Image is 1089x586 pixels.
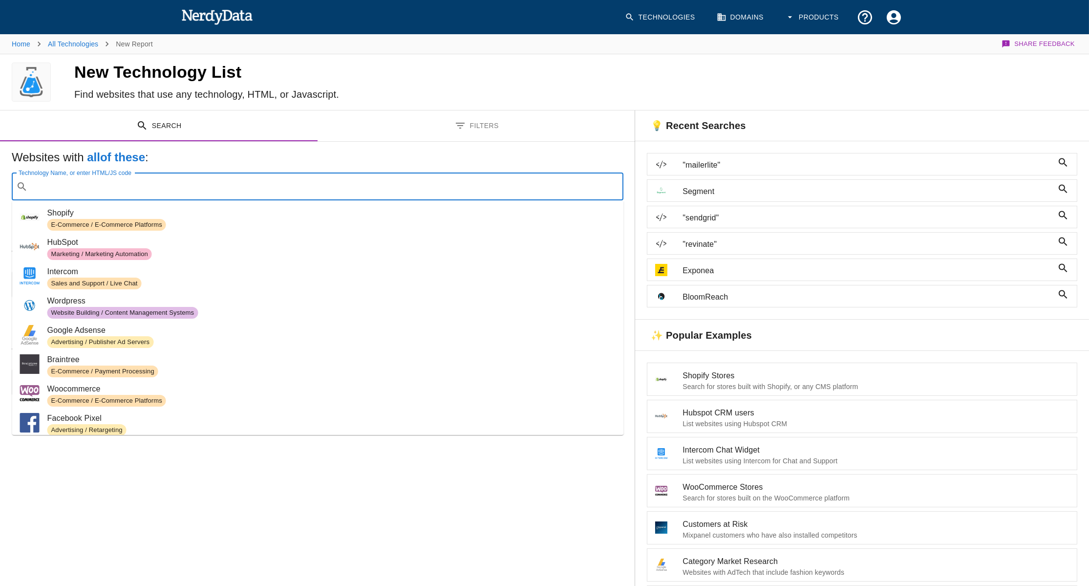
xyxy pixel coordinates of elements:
[47,426,127,435] span: Advertising / Retargeting
[683,493,1069,503] p: Search for stores built on the WooCommerce platform
[47,383,616,395] span: Woocommerce
[635,320,759,350] h6: ✨ Popular Examples
[647,548,1077,582] a: Category Market ResearchWebsites with AdTech that include fashion keywords
[779,3,847,32] button: Products
[647,400,1077,433] a: Hubspot CRM usersList websites using Hubspot CRM
[851,3,879,32] button: Support and Documentation
[683,159,1053,171] span: "mailerlite"
[74,62,572,83] h4: New Technology List
[181,7,253,26] img: NerdyData.com
[647,285,1077,307] a: BloomReach
[1000,34,1077,54] button: Share Feedback
[116,39,152,49] p: New Report
[47,266,616,278] span: Intercom
[683,186,1053,197] span: Segment
[47,308,198,318] span: Website Building / Content Management Systems
[47,412,616,424] span: Facebook Pixel
[74,87,572,102] h6: Find websites that use any technology, HTML, or Javascript.
[647,153,1077,175] a: "mailerlite"
[47,325,616,336] span: Google Adsense
[683,456,1069,466] p: List websites using Intercom for Chat and Support
[47,279,142,288] span: Sales and Support / Live Chat
[683,212,1053,224] span: "sendgrid"
[683,239,1053,250] span: "revinate"
[647,232,1077,255] a: "revinate"
[683,481,1069,493] span: WooCommerce Stores
[683,444,1069,456] span: Intercom Chat Widget
[683,556,1069,567] span: Category Market Research
[647,179,1077,202] a: Segment
[47,207,616,219] span: Shopify
[47,295,616,307] span: Wordpress
[47,220,166,230] span: E-Commerce / E-Commerce Platforms
[683,419,1069,429] p: List websites using Hubspot CRM
[683,567,1069,577] p: Websites with AdTech that include fashion keywords
[647,363,1077,396] a: Shopify StoresSearch for stores built with Shopify, or any CMS platform
[635,110,753,141] h6: 💡 Recent Searches
[19,169,131,177] label: Technology Name, or enter HTML/JS code
[47,338,154,347] span: Advertising / Publisher Ad Servers
[879,3,908,32] button: Account Settings
[619,3,703,32] a: Technologies
[683,382,1069,391] p: Search for stores built with Shopify, or any CMS platform
[647,259,1077,281] a: Exponea
[16,63,46,102] img: logo
[48,40,98,48] a: All Technologies
[683,291,1053,303] span: BloomReach
[711,3,771,32] a: Domains
[47,354,616,366] span: Braintree
[647,474,1077,507] a: WooCommerce StoresSearch for stores built on the WooCommerce platform
[12,40,30,48] a: Home
[47,367,158,376] span: E-Commerce / Payment Processing
[318,110,635,141] button: Filters
[87,151,145,164] b: all of these
[47,237,616,248] span: HubSpot
[683,519,1069,530] span: Customers at Risk
[647,437,1077,470] a: Intercom Chat WidgetList websites using Intercom for Chat and Support
[12,150,623,165] h5: Websites with :
[47,396,166,406] span: E-Commerce / E-Commerce Platforms
[47,250,152,259] span: Marketing / Marketing Automation
[12,34,153,54] nav: breadcrumb
[683,265,1053,277] span: Exponea
[683,530,1069,540] p: Mixpanel customers who have also installed competitors
[647,206,1077,228] a: "sendgrid"
[683,407,1069,419] span: Hubspot CRM users
[683,370,1069,382] span: Shopify Stores
[647,511,1077,544] a: Customers at RiskMixpanel customers who have also installed competitors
